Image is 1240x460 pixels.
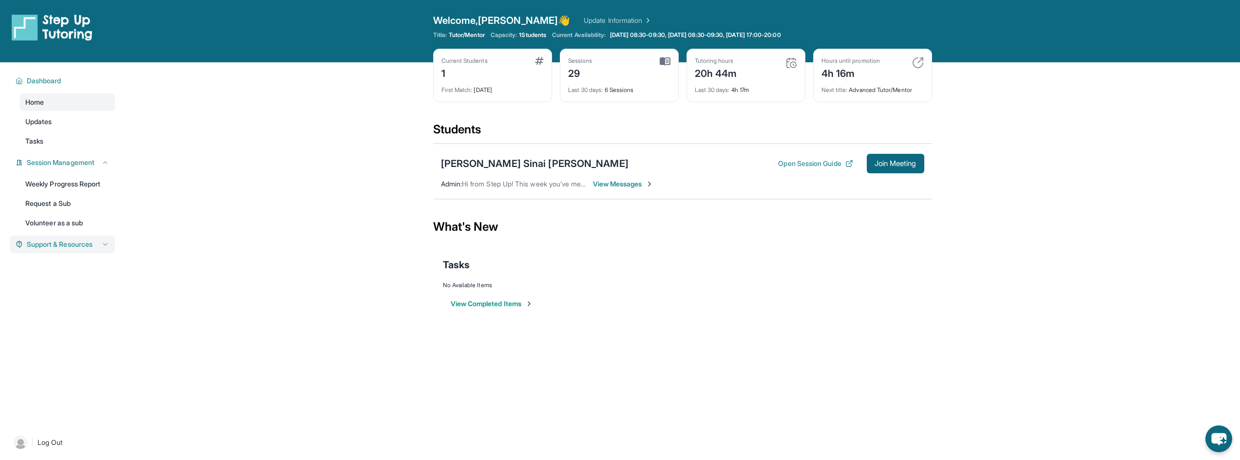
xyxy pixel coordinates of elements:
a: Updates [19,113,115,130]
span: [DATE] 08:30-09:30, [DATE] 08:30-09:30, [DATE] 17:00-20:00 [610,31,781,39]
a: [DATE] 08:30-09:30, [DATE] 08:30-09:30, [DATE] 17:00-20:00 [608,31,783,39]
span: Tasks [25,136,43,146]
div: Hours until promotion [821,57,880,65]
button: Dashboard [23,76,109,86]
div: No Available Items [443,281,922,289]
span: Current Availability: [552,31,606,39]
span: Home [25,97,44,107]
span: Welcome, [PERSON_NAME] 👋 [433,14,571,27]
button: Support & Resources [23,239,109,249]
button: View Completed Items [451,299,533,309]
div: 29 [568,65,592,80]
div: 6 Sessions [568,80,670,94]
span: 1 Students [519,31,546,39]
img: Chevron-Right [646,180,653,188]
button: Session Management [23,158,109,167]
button: Join Meeting [867,154,924,173]
img: logo [12,14,93,41]
span: Log Out [38,438,63,447]
span: Tasks [443,258,470,272]
span: View Messages [593,179,654,189]
a: Weekly Progress Report [19,175,115,193]
span: Admin : [441,180,462,188]
img: card [535,57,544,65]
span: Tutor/Mentor [449,31,485,39]
div: [DATE] [441,80,544,94]
span: Last 30 days : [695,86,730,93]
div: Tutoring hours [695,57,737,65]
div: 20h 44m [695,65,737,80]
span: Dashboard [27,76,61,86]
div: Sessions [568,57,592,65]
span: Hi from Step Up! This week you’ve met for 0 minutes and this month you’ve met for 4 hours. Happy ... [462,180,797,188]
span: First Match : [441,86,473,93]
div: Students [433,122,932,143]
a: Update Information [584,16,652,25]
div: 4h 16m [821,65,880,80]
img: Chevron Right [642,16,652,25]
button: Open Session Guide [778,159,853,168]
div: Advanced Tutor/Mentor [821,80,924,94]
button: chat-button [1205,425,1232,452]
span: Updates [25,117,52,127]
span: Support & Resources [27,239,93,249]
span: Capacity: [491,31,517,39]
div: Current Students [441,57,488,65]
a: Request a Sub [19,195,115,212]
a: |Log Out [10,432,115,453]
img: card [785,57,797,69]
div: 4h 17m [695,80,797,94]
div: 1 [441,65,488,80]
span: | [31,437,34,448]
span: Next title : [821,86,848,93]
div: [PERSON_NAME] Sinai [PERSON_NAME] [441,157,629,170]
a: Tasks [19,132,115,150]
span: Title: [433,31,447,39]
img: card [660,57,670,66]
a: Home [19,93,115,111]
span: Join Meeting [875,161,916,166]
img: card [912,57,924,69]
span: Last 30 days : [568,86,603,93]
div: What's New [433,205,932,248]
span: Session Management [27,158,95,167]
a: Volunteer as a sub [19,214,115,232]
img: user-img [14,436,27,449]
